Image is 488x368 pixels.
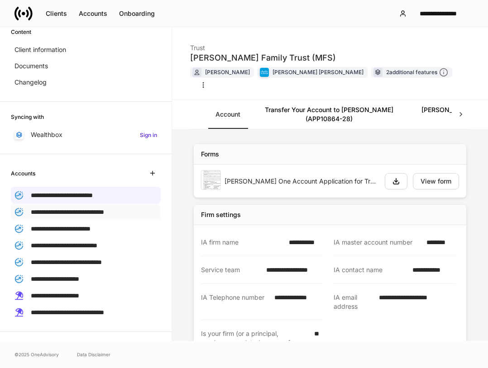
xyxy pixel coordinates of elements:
[40,6,73,21] button: Clients
[201,150,219,159] div: Forms
[119,10,155,17] div: Onboarding
[205,68,250,76] div: [PERSON_NAME]
[201,238,283,247] div: IA firm name
[260,68,269,77] img: charles-schwab-BFYFdbvS.png
[14,61,48,71] p: Documents
[11,127,161,143] a: WealthboxSign in
[334,238,421,247] div: IA master account number
[73,6,113,21] button: Accounts
[79,10,107,17] div: Accounts
[11,169,35,178] h6: Accounts
[201,293,269,311] div: IA Telephone number
[31,130,62,139] p: Wealthbox
[14,78,47,87] p: Changelog
[421,178,451,184] div: View form
[208,100,248,129] a: Account
[14,351,59,358] span: © 2025 OneAdvisory
[413,173,459,189] button: View form
[190,38,336,52] div: Trust
[140,131,157,139] h6: Sign in
[334,293,373,311] div: IA email address
[273,68,364,76] div: [PERSON_NAME] [PERSON_NAME]
[11,74,161,90] a: Changelog
[11,113,44,121] h6: Syncing with
[334,265,407,274] div: IA contact name
[113,6,161,21] button: Onboarding
[225,177,378,186] div: [PERSON_NAME] One Account Application for Trust Accounts (APP35101-21)
[46,10,67,17] div: Clients
[190,52,336,63] div: [PERSON_NAME] Family Trust (MFS)
[11,28,31,36] h6: Content
[248,100,411,129] a: Transfer Your Account to [PERSON_NAME] (APP10864-28)
[201,265,261,274] div: Service team
[201,210,241,219] div: Firm settings
[77,351,110,358] a: Data Disclaimer
[11,58,161,74] a: Documents
[11,42,161,58] a: Client information
[14,45,66,54] p: Client information
[386,68,448,77] div: 2 additional features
